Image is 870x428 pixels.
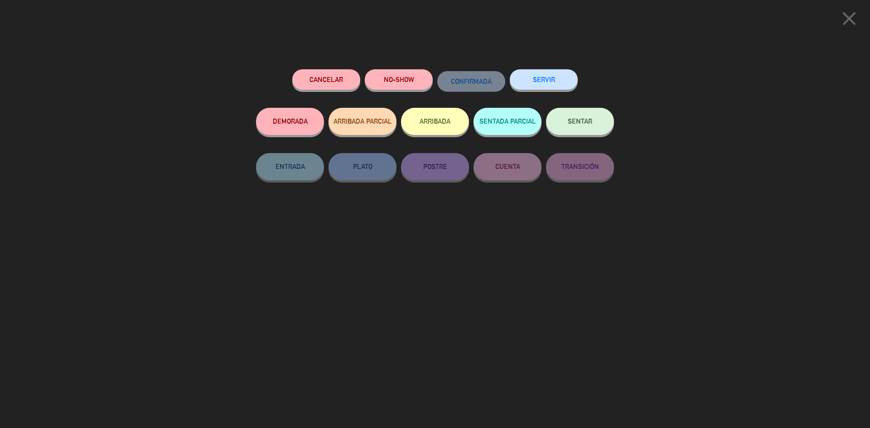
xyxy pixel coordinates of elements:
button: POSTRE [401,153,469,180]
button: Cancelar [292,69,360,90]
button: NO-SHOW [365,69,433,90]
button: SENTADA PARCIAL [474,108,541,135]
button: ARRIBADA [401,108,469,135]
i: close [838,7,860,30]
button: ARRIBADA PARCIAL [329,108,396,135]
button: close [835,7,863,34]
button: CONFIRMADA [437,71,505,91]
button: TRANSICIÓN [546,153,614,180]
button: SENTAR [546,108,614,135]
span: SENTAR [568,117,592,125]
button: CUENTA [474,153,541,180]
button: PLATO [329,153,396,180]
button: ENTRADA [256,153,324,180]
span: CONFIRMADA [451,77,492,85]
span: ARRIBADA PARCIAL [333,117,392,125]
button: SERVIR [510,69,578,90]
button: DEMORADA [256,108,324,135]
